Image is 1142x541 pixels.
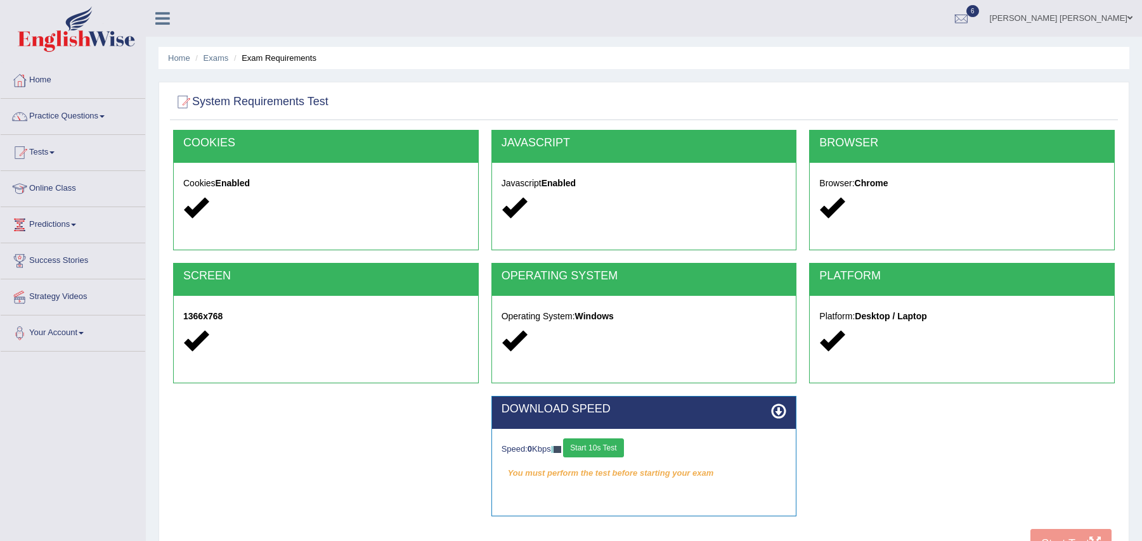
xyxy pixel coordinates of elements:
a: Exams [204,53,229,63]
div: Speed: Kbps [502,438,787,461]
h2: OPERATING SYSTEM [502,270,787,283]
strong: Windows [575,311,614,321]
h2: System Requirements Test [173,92,328,111]
li: Exam Requirements [231,52,316,64]
h5: Browser: [819,179,1105,188]
a: Home [168,53,190,63]
a: Success Stories [1,243,145,275]
h5: Operating System: [502,312,787,321]
a: Practice Questions [1,99,145,130]
strong: Enabled [216,178,250,188]
strong: Chrome [855,178,888,188]
a: Your Account [1,315,145,347]
h2: DOWNLOAD SPEED [502,403,787,416]
h5: Cookies [183,179,469,188]
strong: 1366x768 [183,311,223,321]
span: 6 [966,5,979,17]
h2: JAVASCRIPT [502,137,787,150]
h2: COOKIES [183,137,469,150]
img: ajax-loader-fb-connection.gif [551,446,561,453]
strong: 0 [528,444,532,454]
h2: PLATFORM [819,270,1105,283]
em: You must perform the test before starting your exam [502,464,787,483]
a: Home [1,63,145,94]
a: Online Class [1,171,145,203]
h2: SCREEN [183,270,469,283]
a: Predictions [1,207,145,239]
strong: Enabled [542,178,576,188]
button: Start 10s Test [563,438,623,457]
strong: Desktop / Laptop [855,311,927,321]
a: Tests [1,135,145,167]
h2: BROWSER [819,137,1105,150]
h5: Javascript [502,179,787,188]
a: Strategy Videos [1,279,145,311]
h5: Platform: [819,312,1105,321]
